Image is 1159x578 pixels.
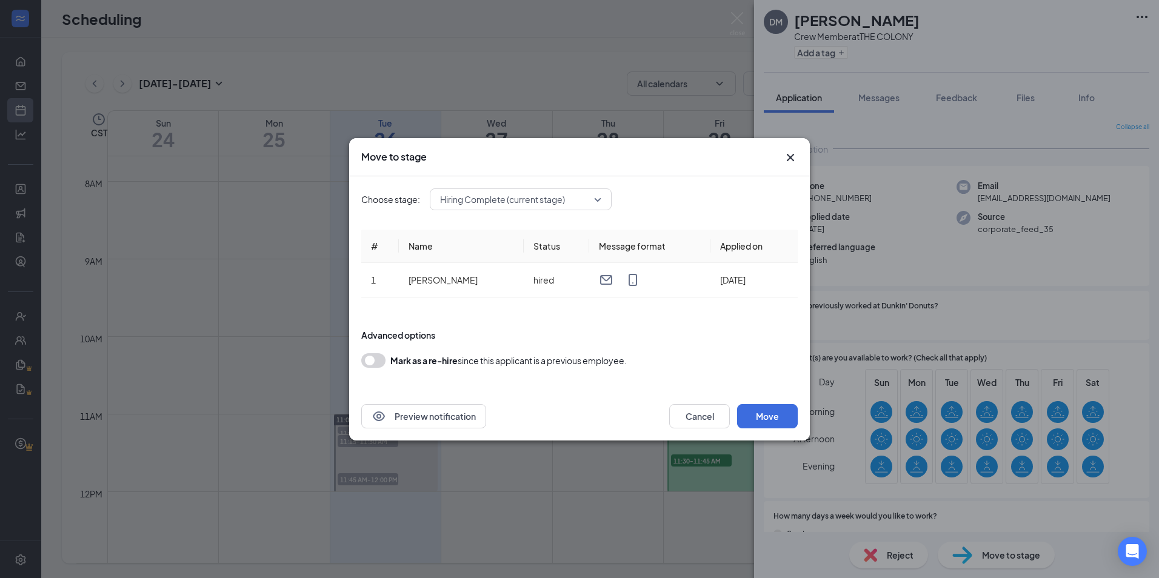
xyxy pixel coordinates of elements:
[669,404,730,428] button: Cancel
[399,263,524,297] td: [PERSON_NAME]
[589,230,710,263] th: Message format
[361,404,486,428] button: EyePreview notification
[361,230,399,263] th: #
[361,329,798,341] div: Advanced options
[710,263,798,297] td: [DATE]
[440,190,565,208] span: Hiring Complete (current stage)
[371,274,376,285] span: 1
[390,355,458,366] b: Mark as a re-hire
[737,404,798,428] button: Move
[710,230,798,263] th: Applied on
[524,230,589,263] th: Status
[361,193,420,206] span: Choose stage:
[783,150,798,165] button: Close
[1118,537,1147,566] div: Open Intercom Messenger
[783,150,798,165] svg: Cross
[524,263,589,297] td: hired
[390,353,627,368] div: since this applicant is a previous employee.
[626,273,640,287] svg: MobileSms
[361,150,427,164] h3: Move to stage
[599,273,613,287] svg: Email
[399,230,524,263] th: Name
[372,409,386,424] svg: Eye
